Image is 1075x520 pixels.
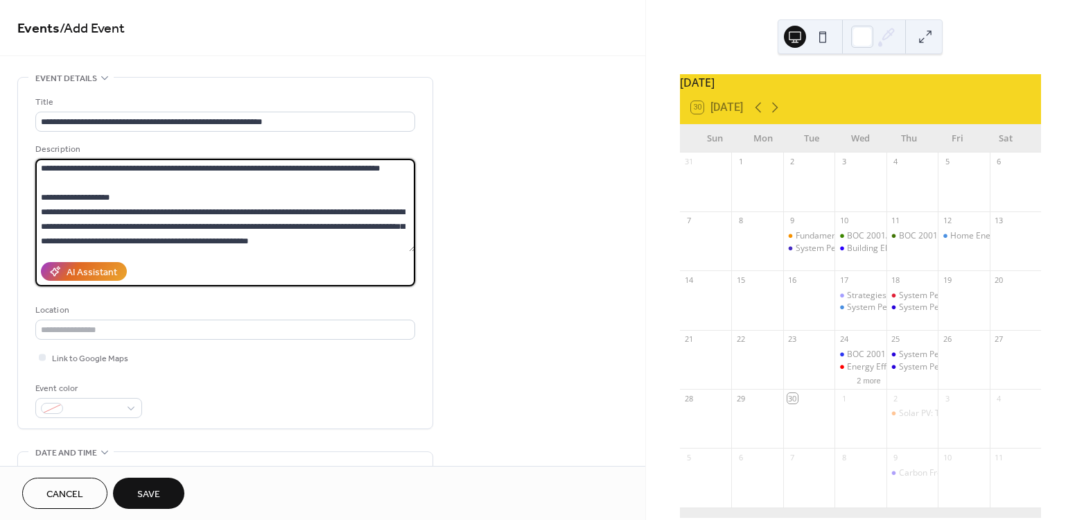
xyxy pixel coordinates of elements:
div: Fri [933,125,981,153]
div: System Performance Module Part 7 [899,349,1036,361]
div: 25 [891,334,901,345]
div: 13 [994,216,1004,226]
div: 5 [684,452,694,462]
div: 6 [994,157,1004,167]
div: 10 [839,216,849,226]
div: 18 [891,275,901,285]
div: 8 [839,452,849,462]
div: 20 [994,275,1004,285]
div: 5 [942,157,952,167]
div: 1 [839,393,849,404]
span: Link to Google Maps [52,352,128,366]
span: Save [137,487,160,502]
div: 11 [891,216,901,226]
div: Tue [787,125,836,153]
span: Event details [35,71,97,86]
div: Strategies to Help Reduce Peak Energy Use [834,290,886,302]
div: 7 [684,216,694,226]
button: 2 more [851,374,886,385]
div: 14 [684,275,694,285]
div: Strategies to Help Reduce Peak Energy Use [847,290,1014,302]
div: System Performance Module Part 7 [886,349,938,361]
div: Fundamentals of Energy Efficient Building Operations - Part 1: Energy Efficiency and Sustainabili... [783,230,834,242]
div: [DATE] [680,74,1041,91]
div: 10 [942,452,952,462]
div: Sun [691,125,740,153]
div: System Performance Module Part 8 [886,361,938,373]
div: Sat [981,125,1030,153]
div: 12 [942,216,952,226]
div: 26 [942,334,952,345]
div: 19 [942,275,952,285]
a: Events [17,15,60,42]
div: System Performance Module Part 2 [783,243,834,254]
div: Mon [740,125,788,153]
div: 24 [839,334,849,345]
div: 2 [787,157,798,167]
div: 30 [787,393,798,404]
div: System Performance Module Part 3 Webinar [886,290,938,302]
div: 29 [735,393,746,404]
div: AI Assistant [67,266,117,280]
div: 28 [684,393,694,404]
button: Cancel [22,478,107,509]
div: Solar PV: Technology and Valuation Parts 1-3 [886,408,938,419]
div: 2 [891,393,901,404]
div: 7 [787,452,798,462]
div: Title [35,95,412,110]
div: Energy Efficiency and IAQ: When and What to Monitor in a Home [834,361,886,373]
div: 11 [994,452,1004,462]
div: System Performance Module Part 3 Webinar [899,290,1071,302]
div: Building Electric-Efficient Tiny Homes: Smarter, Smaller, Sustainable [834,243,886,254]
div: Home Energy Audits [950,230,1029,242]
div: System Performance Module Part 4 Webinar [886,302,938,313]
div: Location [35,303,412,318]
div: 21 [684,334,694,345]
div: System Performance Module Part 2 [796,243,933,254]
div: 8 [735,216,746,226]
div: 15 [735,275,746,285]
div: BOC 2001A Part 1 Scoping Your Building for Operational Improvements [834,230,886,242]
div: 4 [994,393,1004,404]
div: 6 [735,452,746,462]
button: Save [113,478,184,509]
div: 4 [891,157,901,167]
div: Wed [836,125,884,153]
div: System Performance Module Part 1 [847,302,984,313]
span: / Add Event [60,15,125,42]
span: Cancel [46,487,83,502]
div: Solar PV: Technology and Valuation Parts 1-3 [899,408,1071,419]
div: 22 [735,334,746,345]
div: 27 [994,334,1004,345]
button: AI Assistant [41,262,127,281]
div: 3 [839,157,849,167]
div: 9 [891,452,901,462]
div: Thu [884,125,933,153]
div: System Performance Module Part 4 Webinar [899,302,1071,313]
div: BOC 2001B Part 1 - SCOPING YOUR BUILDING FOR OPERATIONAL IMPROVEMENTS [834,349,886,361]
div: 9 [787,216,798,226]
div: System Performance Module Part 1 [834,302,886,313]
div: BOC 2001A Part 2 - SCOPING YOUR BUILDING FOR OPERATIONAL IMPROVEMENTS [886,230,938,242]
div: Description [35,142,412,157]
div: Event color [35,381,139,396]
div: 16 [787,275,798,285]
div: 3 [942,393,952,404]
div: Carbon Free Homes: Features, Benefits, Valuation, Parts 1-3 [886,467,938,479]
div: System Performance Module Part 8 [899,361,1036,373]
div: 31 [684,157,694,167]
span: Date and time [35,446,97,460]
div: 17 [839,275,849,285]
div: 1 [735,157,746,167]
div: Home Energy Audits [938,230,989,242]
div: 23 [787,334,798,345]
